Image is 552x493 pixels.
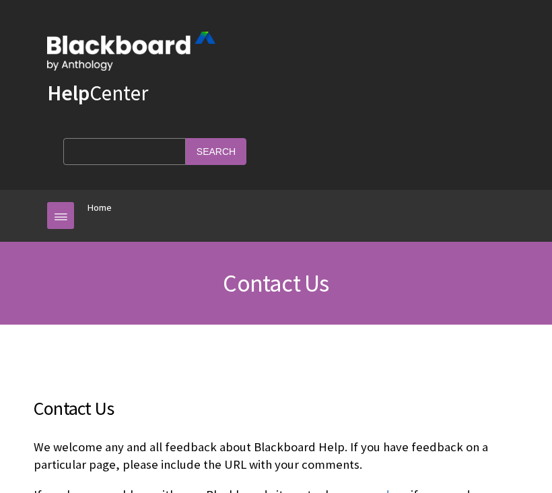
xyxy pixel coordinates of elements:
a: HelpCenter [47,79,148,106]
span: Contact Us [223,268,329,298]
p: We welcome any and all feedback about Blackboard Help. If you have feedback on a particular page,... [34,438,518,473]
img: Blackboard by Anthology [47,32,215,71]
a: Home [88,199,112,216]
input: Search [186,138,246,164]
strong: Help [47,79,90,106]
h2: Contact Us [34,394,518,422]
